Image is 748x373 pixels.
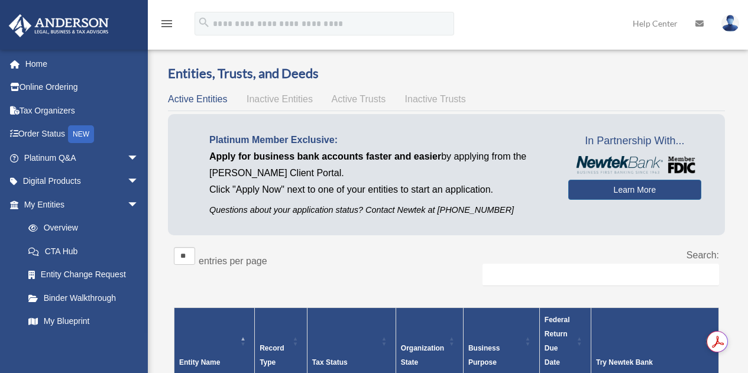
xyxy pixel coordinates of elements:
[209,132,551,148] p: Platinum Member Exclusive:
[17,216,145,240] a: Overview
[8,170,157,193] a: Digital Productsarrow_drop_down
[68,125,94,143] div: NEW
[168,64,725,83] h3: Entities, Trusts, and Deeds
[168,94,227,104] span: Active Entities
[179,358,220,366] span: Entity Name
[209,181,551,198] p: Click "Apply Now" next to one of your entities to start an application.
[332,94,386,104] span: Active Trusts
[197,16,211,29] i: search
[545,316,570,366] span: Federal Return Due Date
[160,17,174,31] i: menu
[8,99,157,122] a: Tax Organizers
[127,170,151,194] span: arrow_drop_down
[17,263,151,287] a: Entity Change Request
[401,344,444,366] span: Organization State
[468,344,500,366] span: Business Purpose
[17,333,151,356] a: Tax Due Dates
[8,193,151,216] a: My Entitiesarrow_drop_down
[17,310,151,333] a: My Blueprint
[127,193,151,217] span: arrow_drop_down
[127,146,151,170] span: arrow_drop_down
[209,148,551,181] p: by applying from the [PERSON_NAME] Client Portal.
[596,355,701,369] div: Try Newtek Bank
[260,344,284,366] span: Record Type
[721,15,739,32] img: User Pic
[8,146,157,170] a: Platinum Q&Aarrow_drop_down
[405,94,466,104] span: Inactive Trusts
[209,203,551,218] p: Questions about your application status? Contact Newtek at [PHONE_NUMBER]
[8,76,157,99] a: Online Ordering
[574,156,695,174] img: NewtekBankLogoSM.png
[17,286,151,310] a: Binder Walkthrough
[160,21,174,31] a: menu
[687,250,719,260] label: Search:
[568,180,701,200] a: Learn More
[199,256,267,266] label: entries per page
[209,151,441,161] span: Apply for business bank accounts faster and easier
[568,132,701,151] span: In Partnership With...
[312,358,348,366] span: Tax Status
[8,52,157,76] a: Home
[5,14,112,37] img: Anderson Advisors Platinum Portal
[17,239,151,263] a: CTA Hub
[247,94,313,104] span: Inactive Entities
[8,122,157,147] a: Order StatusNEW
